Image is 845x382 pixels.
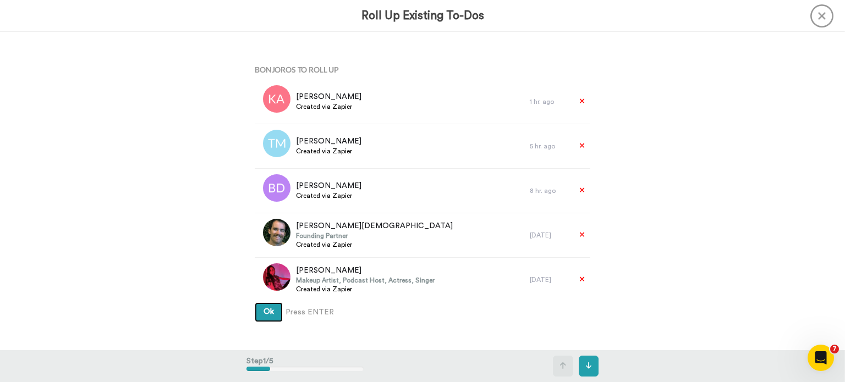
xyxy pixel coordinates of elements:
[286,307,334,318] span: Press ENTER
[263,174,290,202] img: bd.png
[830,345,839,353] span: 7
[263,130,290,157] img: tm.png
[255,65,590,74] h4: Bonjoros To Roll Up
[264,308,274,315] span: Ok
[530,97,568,106] div: 1 hr. ago
[296,91,361,102] span: [PERSON_NAME]
[246,350,364,382] div: Step 1 / 5
[255,302,283,322] button: Ok
[296,191,361,200] span: Created via Zapier
[296,231,453,240] span: Founding Partner
[263,263,290,291] img: d70d2b74-ef43-4eab-8b77-9d21e956ef21.jpg
[296,220,453,231] span: [PERSON_NAME][DEMOGRAPHIC_DATA]
[296,285,435,294] span: Created via Zapier
[263,85,290,113] img: ka.png
[296,102,361,111] span: Created via Zapier
[530,186,568,195] div: 8 hr. ago
[296,136,361,147] span: [PERSON_NAME]
[296,265,435,276] span: [PERSON_NAME]
[296,180,361,191] span: [PERSON_NAME]
[263,219,290,246] img: 9c98de20-bc8a-4d03-b620-6f305cb95881.jpg
[296,147,361,156] span: Created via Zapier
[530,275,568,284] div: [DATE]
[530,142,568,151] div: 5 hr. ago
[296,276,435,285] span: Makeup Artist, Podcast Host, Actress, Singer
[530,231,568,240] div: [DATE]
[808,345,834,371] iframe: Intercom live chat
[296,240,453,249] span: Created via Zapier
[361,9,484,22] h3: Roll Up Existing To-Dos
